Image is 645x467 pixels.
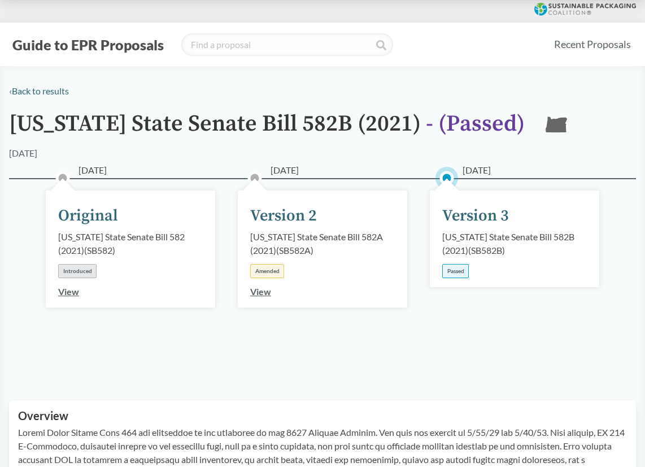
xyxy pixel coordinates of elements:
h1: [US_STATE] State Senate Bill 582B (2021) [9,111,525,146]
h2: Overview [18,409,627,422]
div: [US_STATE] State Senate Bill 582A (2021) ( SB582A ) [250,230,395,257]
a: ‹Back to results [9,85,69,96]
a: View [250,286,271,297]
input: Find a proposal [181,33,393,56]
span: [DATE] [271,163,299,177]
div: Passed [442,264,469,278]
button: Guide to EPR Proposals [9,36,167,54]
span: [DATE] [463,163,491,177]
span: - ( Passed ) [426,110,525,138]
div: Original [58,204,118,228]
div: [US_STATE] State Senate Bill 582 (2021) ( SB582 ) [58,230,203,257]
span: [DATE] [79,163,107,177]
div: Amended [250,264,284,278]
div: Introduced [58,264,97,278]
div: [US_STATE] State Senate Bill 582B (2021) ( SB582B ) [442,230,587,257]
div: Version 3 [442,204,509,228]
a: Recent Proposals [549,32,636,57]
div: Version 2 [250,204,317,228]
a: View [58,286,79,297]
div: [DATE] [9,146,37,160]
